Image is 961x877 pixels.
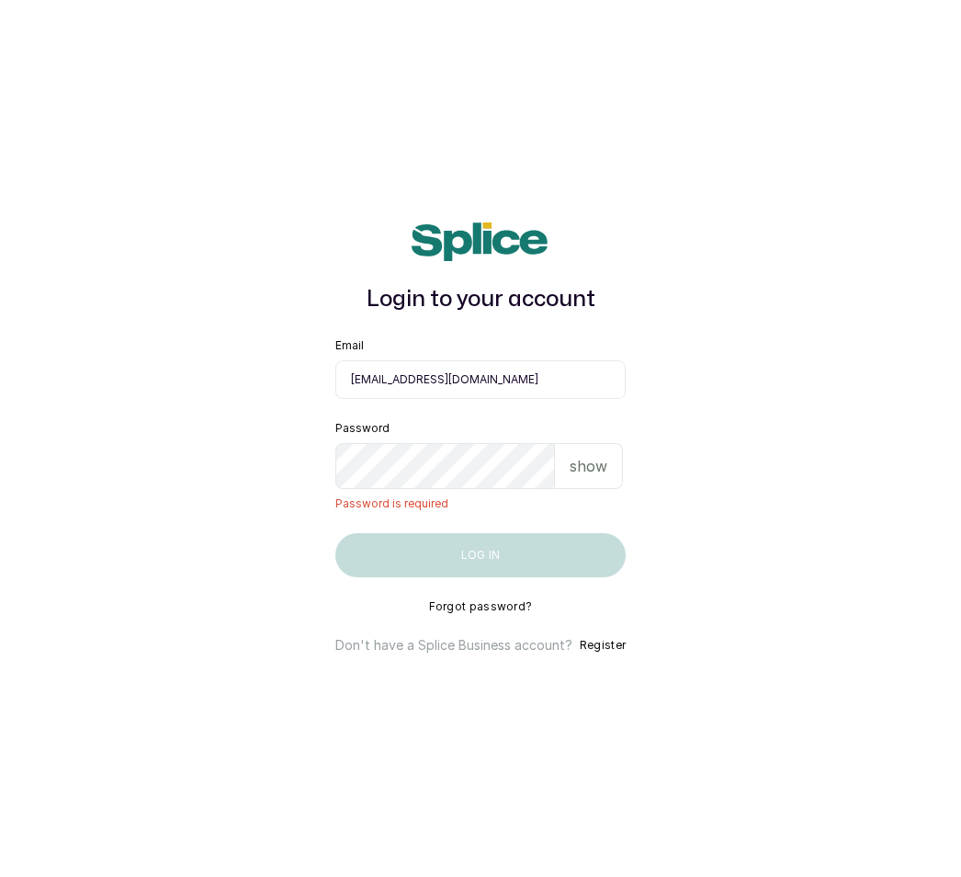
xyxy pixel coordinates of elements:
span: Password is required [335,496,626,511]
input: email@acme.com [335,360,626,399]
p: Don't have a Splice Business account? [335,636,572,655]
button: Forgot password? [429,599,533,614]
label: Password [335,421,390,436]
label: Email [335,338,364,353]
button: Log in [335,533,626,577]
h1: Login to your account [335,283,626,316]
button: Register [580,636,626,655]
p: show [570,455,607,477]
